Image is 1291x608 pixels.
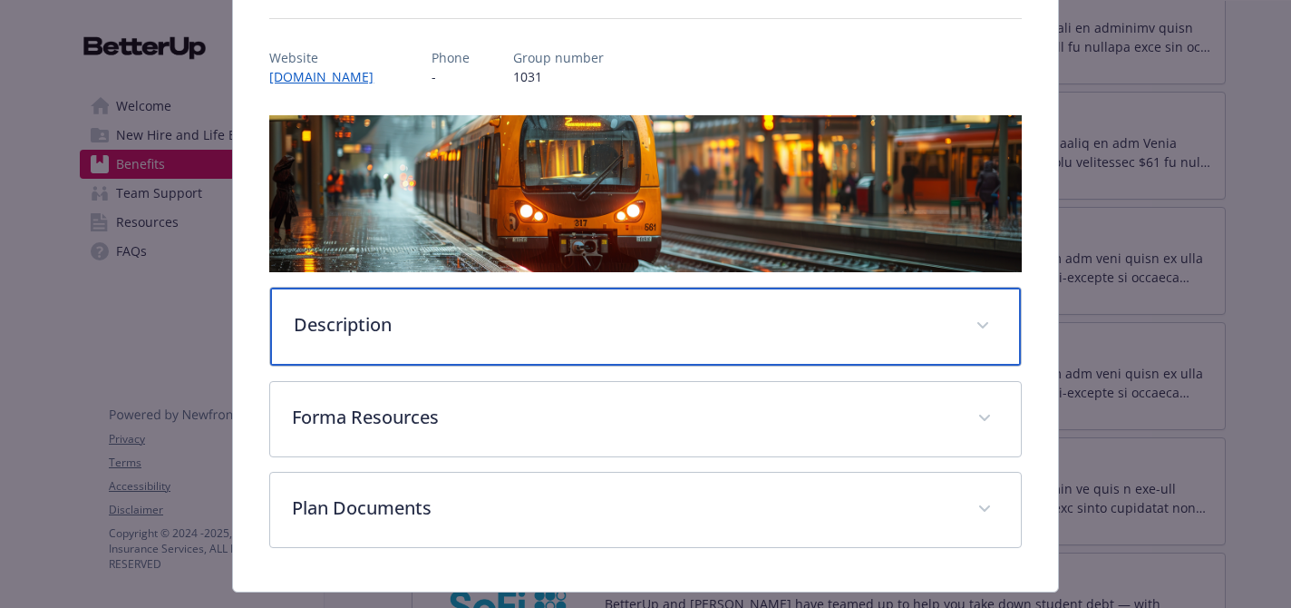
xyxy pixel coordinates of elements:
[269,68,388,85] a: [DOMAIN_NAME]
[294,311,953,338] p: Description
[292,495,955,522] p: Plan Documents
[432,67,470,86] p: -
[292,404,955,431] p: Forma Resources
[269,48,388,67] p: Website
[270,473,1020,547] div: Plan Documents
[270,382,1020,456] div: Forma Resources
[513,48,604,67] p: Group number
[513,67,604,86] p: 1031
[270,288,1020,366] div: Description
[269,115,1021,272] img: banner
[432,48,470,67] p: Phone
